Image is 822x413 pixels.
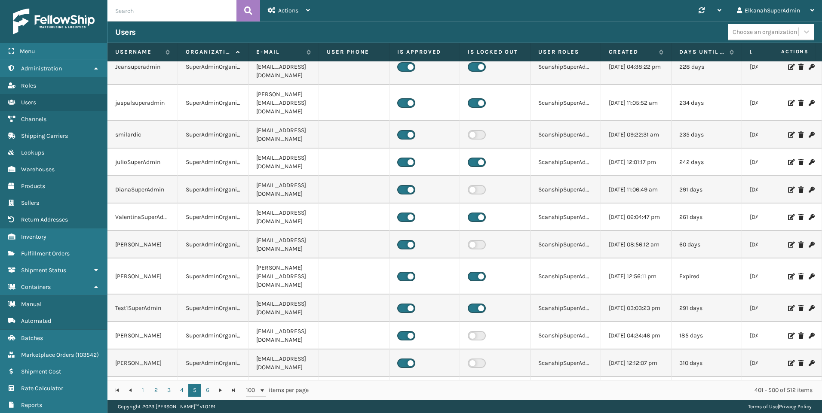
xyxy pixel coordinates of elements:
a: Go to the last page [227,384,240,397]
label: E-mail [256,48,302,56]
td: ScanshipSuperAdministrator [531,149,601,176]
i: Edit [788,100,793,106]
i: Change Password [809,305,814,311]
i: Change Password [809,273,814,279]
span: Lookups [21,149,44,156]
td: 242 days [672,149,742,176]
td: SuperAdminOrganization [178,295,248,322]
p: Copyright 2023 [PERSON_NAME]™ v 1.0.191 [118,400,215,413]
td: ScanshipSuperAdministrator [531,121,601,149]
td: SuperAdminOrganization [178,203,248,231]
i: Delete [798,360,804,366]
i: Edit [788,132,793,138]
i: Change Password [809,360,814,366]
label: Username [115,48,161,56]
td: 228 days [672,49,742,85]
i: Delete [798,214,804,220]
span: Menu [20,48,35,55]
span: Return Addresses [21,216,68,223]
i: Change Password [809,214,814,220]
i: Edit [788,305,793,311]
span: Shipping Carriers [21,132,68,140]
a: 6 [201,384,214,397]
td: [DATE] 04:34:51 pm [742,49,813,85]
i: Edit [788,214,793,220]
td: ValentinaSuperAdmin [107,203,178,231]
div: Choose an organization [733,27,797,36]
td: [DATE] 12:30:34 pm [742,231,813,258]
td: ScanshipSuperAdministrator [531,349,601,377]
span: Marketplace Orders [21,351,74,358]
i: Delete [798,273,804,279]
i: Delete [798,305,804,311]
td: [DATE] 03:03:23 pm [601,295,672,322]
img: logo [13,9,95,34]
span: Roles [21,82,36,89]
i: Edit [788,187,793,193]
td: [DATE] 04:08:18 pm [742,85,813,121]
td: ScanshipSuperAdministrator [531,85,601,121]
td: [DATE] 09:51:40 am [742,349,813,377]
td: 185 days [672,322,742,349]
span: ( 103542 ) [75,351,99,358]
td: smilardic [107,121,178,149]
td: 291 days [672,176,742,203]
span: Shipment Status [21,267,66,274]
td: [DATE] 09:22:31 am [601,121,672,149]
div: 401 - 500 of 512 items [321,386,813,395]
td: [DATE] 12:17:29 pm [601,377,672,404]
a: 1 [137,384,150,397]
td: [DATE] 07:03:58 pm [742,258,813,295]
span: Warehouses [21,166,55,173]
td: 310 days [672,377,742,404]
i: Delete [798,64,804,70]
i: Edit [788,273,793,279]
span: Products [21,182,45,190]
td: ScanshipSuperAdministrator [531,258,601,295]
td: [DATE] 12:56:11 pm [601,258,672,295]
td: [DATE] 11:06:49 am [601,176,672,203]
td: [EMAIL_ADDRESS][DOMAIN_NAME] [248,349,319,377]
i: Edit [788,159,793,165]
td: Jeansuperadmin [107,49,178,85]
a: Privacy Policy [779,404,812,410]
label: User Roles [538,48,593,56]
label: Created [609,48,655,56]
td: SuperAdminOrganization [178,121,248,149]
td: [DATE] 12:19:16 pm [742,322,813,349]
td: [DATE] 02:21:51 pm [742,149,813,176]
td: SuperAdminOrganization [178,349,248,377]
td: 261 days [672,203,742,231]
td: 291 days [672,295,742,322]
span: Automated [21,317,51,325]
td: DianaSuperAdmin [107,176,178,203]
td: Test1SuperAdmin [107,295,178,322]
td: ScanshipSuperAdministrator [531,377,601,404]
td: SuperAdminOrganization [178,231,248,258]
td: [DATE] 11:45:15 am [742,121,813,149]
td: ScanshipSuperAdministrator [531,322,601,349]
label: Organization [186,48,232,56]
td: SuperAdminOrganization [178,149,248,176]
i: Delete [798,187,804,193]
i: Delete [798,132,804,138]
span: Reports [21,401,42,409]
td: [PERSON_NAME][EMAIL_ADDRESS][DOMAIN_NAME] [248,258,319,295]
td: [DATE] 04:24:46 pm [601,322,672,349]
i: Edit [788,242,793,248]
i: Change Password [809,333,814,339]
td: [PERSON_NAME] [107,322,178,349]
td: [PERSON_NAME][EMAIL_ADDRESS][DOMAIN_NAME] [248,85,319,121]
td: [EMAIL_ADDRESS][DOMAIN_NAME] [248,322,319,349]
td: jaspalsuperadmin [107,85,178,121]
i: Change Password [809,242,814,248]
span: Actions [278,7,298,14]
span: 100 [246,386,259,395]
i: Change Password [809,64,814,70]
span: Administration [21,65,62,72]
a: Go to the first page [111,384,124,397]
td: [DATE] 08:56:12 am [601,231,672,258]
label: Is Approved [397,48,452,56]
span: Inventory [21,233,46,240]
a: Terms of Use [748,404,778,410]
